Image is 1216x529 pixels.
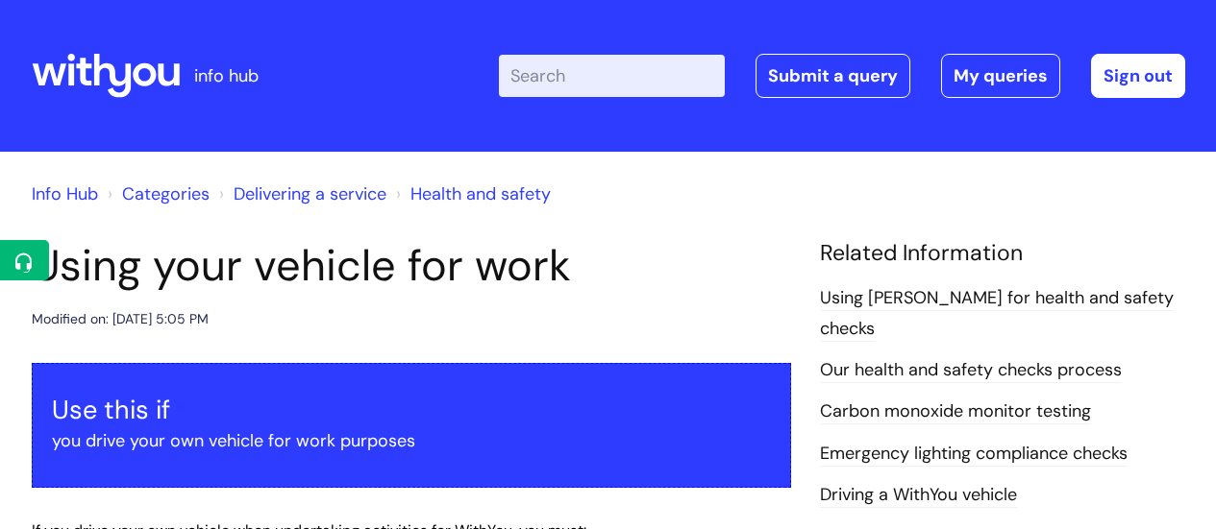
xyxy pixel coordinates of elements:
a: Our health and safety checks process [820,358,1122,383]
p: you drive your own vehicle for work purposes [52,425,771,456]
a: Info Hub [32,182,98,205]
a: Health and safety [410,182,551,205]
a: Emergency lighting compliance checks [820,442,1128,467]
a: Driving a WithYou vehicle [820,483,1017,508]
a: Sign out [1091,54,1185,98]
li: Solution home [103,179,210,209]
a: Categories [122,182,210,205]
li: Delivering a service [214,179,386,209]
div: | - [499,54,1185,98]
a: Delivering a service [234,182,386,205]
div: Modified on: [DATE] 5:05 PM [32,307,209,331]
li: Health and safety [391,179,551,209]
input: Search [499,55,725,97]
a: My queries [941,54,1060,98]
h1: Using your vehicle for work [32,240,791,292]
a: Submit a query [756,54,910,98]
h4: Related Information [820,240,1185,267]
a: Using [PERSON_NAME] for health and safety checks [820,286,1174,342]
a: Carbon monoxide monitor testing [820,399,1091,424]
h3: Use this if [52,395,771,425]
p: info hub [194,60,259,91]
